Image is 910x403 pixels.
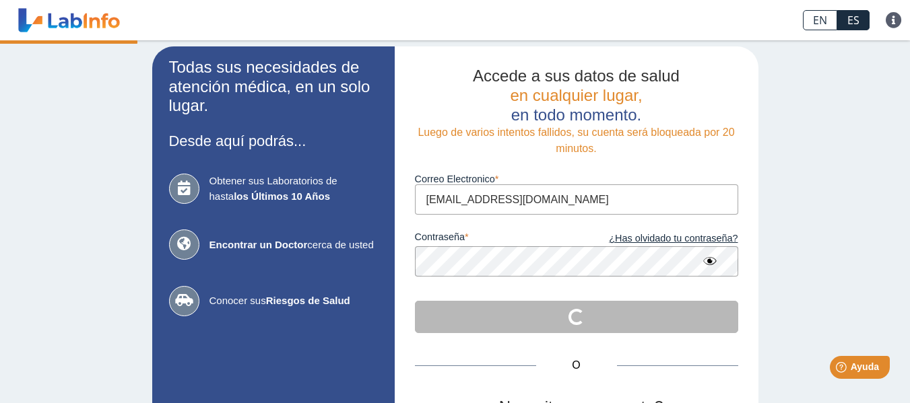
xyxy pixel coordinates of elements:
[209,174,378,204] span: Obtener sus Laboratorios de hasta
[473,67,680,85] span: Accede a sus datos de salud
[790,351,895,388] iframe: Help widget launcher
[415,174,738,184] label: Correo Electronico
[577,231,738,246] a: ¿Has olvidado tu contraseña?
[536,357,617,373] span: O
[418,126,734,154] span: Luego de varios intentos fallidos, su cuenta será bloqueada por 20 minutos.
[209,239,308,250] b: Encontrar un Doctor
[803,10,837,30] a: EN
[415,231,577,246] label: contraseña
[234,190,330,202] b: los Últimos 10 Años
[837,10,870,30] a: ES
[169,58,378,116] h2: Todas sus necesidades de atención médica, en un solo lugar.
[209,237,378,253] span: cerca de usted
[209,293,378,309] span: Conocer sus
[510,86,642,104] span: en cualquier lugar,
[169,133,378,149] h3: Desde aquí podrás...
[266,295,350,306] b: Riesgos de Salud
[511,106,641,124] span: en todo momento.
